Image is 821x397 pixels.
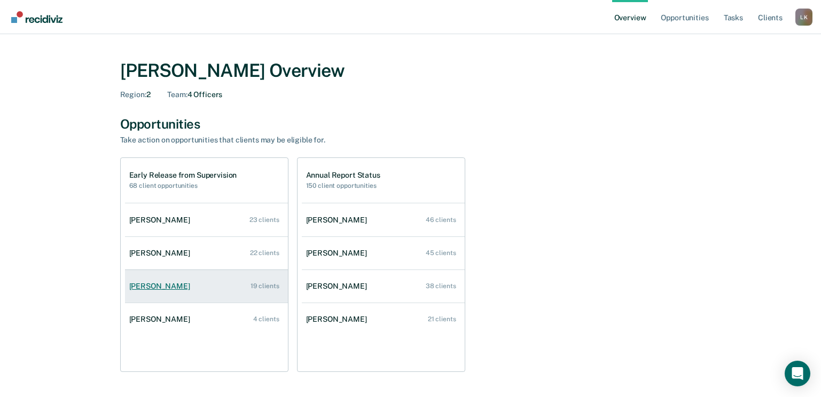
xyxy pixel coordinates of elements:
div: 2 [120,90,151,99]
a: [PERSON_NAME] 23 clients [125,205,288,235]
div: [PERSON_NAME] [306,216,371,225]
div: Opportunities [120,116,701,132]
div: 46 clients [426,216,456,224]
div: 23 clients [249,216,279,224]
div: 4 clients [253,315,279,323]
a: [PERSON_NAME] 38 clients [302,271,465,301]
div: Open Intercom Messenger [785,361,810,386]
img: Recidiviz [11,11,62,23]
div: 4 Officers [167,90,222,99]
a: [PERSON_NAME] 45 clients [302,238,465,268]
h1: Early Release from Supervision [129,171,237,180]
div: 38 clients [426,282,456,290]
div: L K [795,9,812,26]
div: [PERSON_NAME] [306,282,371,291]
span: Region : [120,90,146,99]
a: [PERSON_NAME] 4 clients [125,304,288,335]
span: Team : [167,90,187,99]
div: [PERSON_NAME] [129,315,194,324]
div: 22 clients [250,249,279,257]
div: 45 clients [426,249,456,257]
button: Profile dropdown button [795,9,812,26]
div: [PERSON_NAME] [129,249,194,258]
div: 19 clients [251,282,279,290]
div: 21 clients [428,315,456,323]
div: Take action on opportunities that clients may be eligible for. [120,136,494,145]
div: [PERSON_NAME] Overview [120,60,701,82]
div: [PERSON_NAME] [129,282,194,291]
h1: Annual Report Status [306,171,380,180]
a: [PERSON_NAME] 19 clients [125,271,288,301]
div: [PERSON_NAME] [306,249,371,258]
a: [PERSON_NAME] 46 clients [302,205,465,235]
a: [PERSON_NAME] 22 clients [125,238,288,268]
a: [PERSON_NAME] 21 clients [302,304,465,335]
h2: 68 client opportunities [129,182,237,189]
h2: 150 client opportunities [306,182,380,189]
div: [PERSON_NAME] [306,315,371,324]
div: [PERSON_NAME] [129,216,194,225]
